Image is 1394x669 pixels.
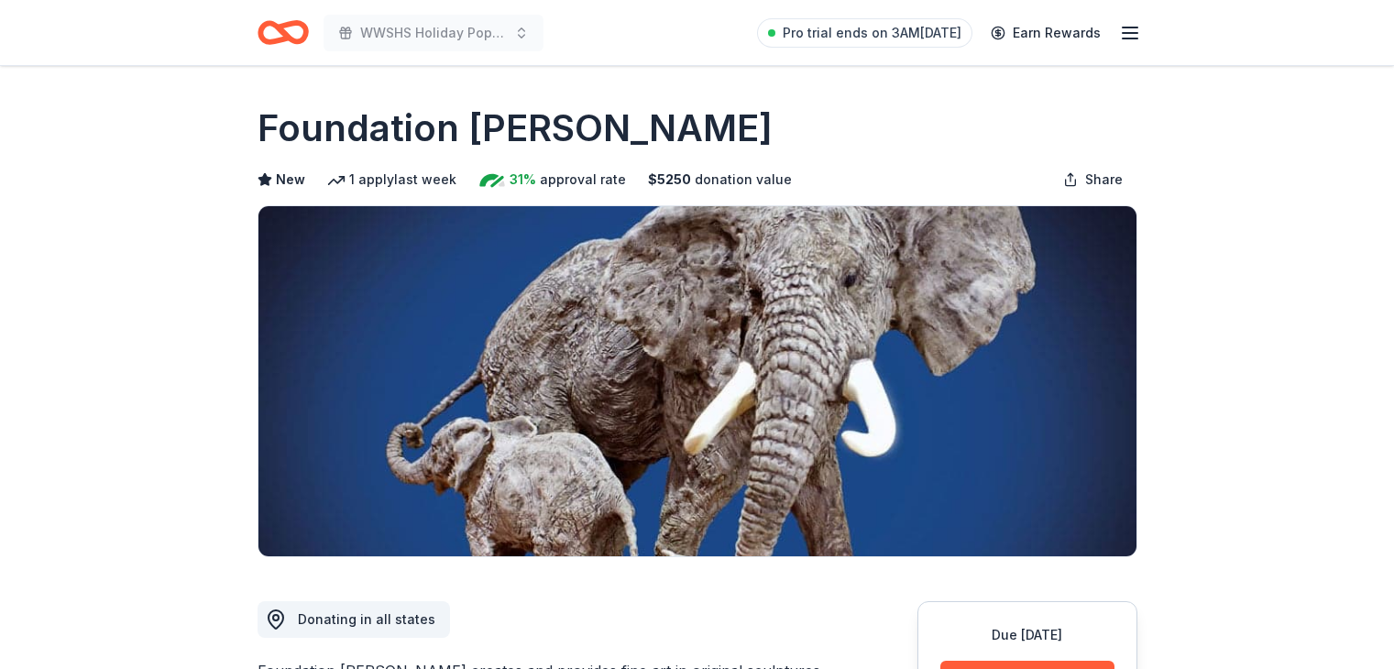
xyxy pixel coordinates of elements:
[648,169,691,191] span: $ 5250
[327,169,456,191] div: 1 apply last week
[940,624,1114,646] div: Due [DATE]
[258,103,773,154] h1: Foundation [PERSON_NAME]
[1085,169,1123,191] span: Share
[276,169,305,191] span: New
[258,11,309,54] a: Home
[757,18,972,48] a: Pro trial ends on 3AM[DATE]
[540,169,626,191] span: approval rate
[258,206,1136,556] img: Image for Foundation Michelangelo
[510,169,536,191] span: 31%
[783,22,961,44] span: Pro trial ends on 3AM[DATE]
[980,16,1112,49] a: Earn Rewards
[1048,161,1137,198] button: Share
[360,22,507,44] span: WWSHS Holiday Pops Band Concert
[324,15,543,51] button: WWSHS Holiday Pops Band Concert
[298,611,435,627] span: Donating in all states
[695,169,792,191] span: donation value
